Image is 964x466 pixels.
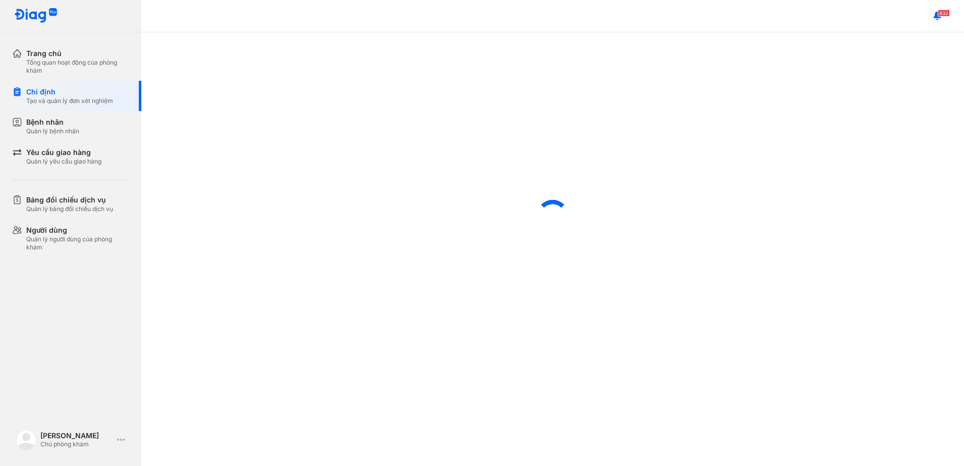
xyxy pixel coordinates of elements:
[26,158,101,166] div: Quản lý yêu cầu giao hàng
[26,235,129,251] div: Quản lý người dùng của phòng khám
[26,97,113,105] div: Tạo và quản lý đơn xét nghiệm
[40,440,113,448] div: Chủ phòng khám
[26,225,129,235] div: Người dùng
[26,147,101,158] div: Yêu cầu giao hàng
[26,59,129,75] div: Tổng quan hoạt động của phòng khám
[26,87,113,97] div: Chỉ định
[16,430,36,450] img: logo
[14,8,58,24] img: logo
[26,48,129,59] div: Trang chủ
[26,205,113,213] div: Quản lý bảng đối chiếu dịch vụ
[26,127,79,135] div: Quản lý bệnh nhân
[26,117,79,127] div: Bệnh nhân
[26,195,113,205] div: Bảng đối chiếu dịch vụ
[938,10,950,17] span: 832
[40,431,113,440] div: [PERSON_NAME]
